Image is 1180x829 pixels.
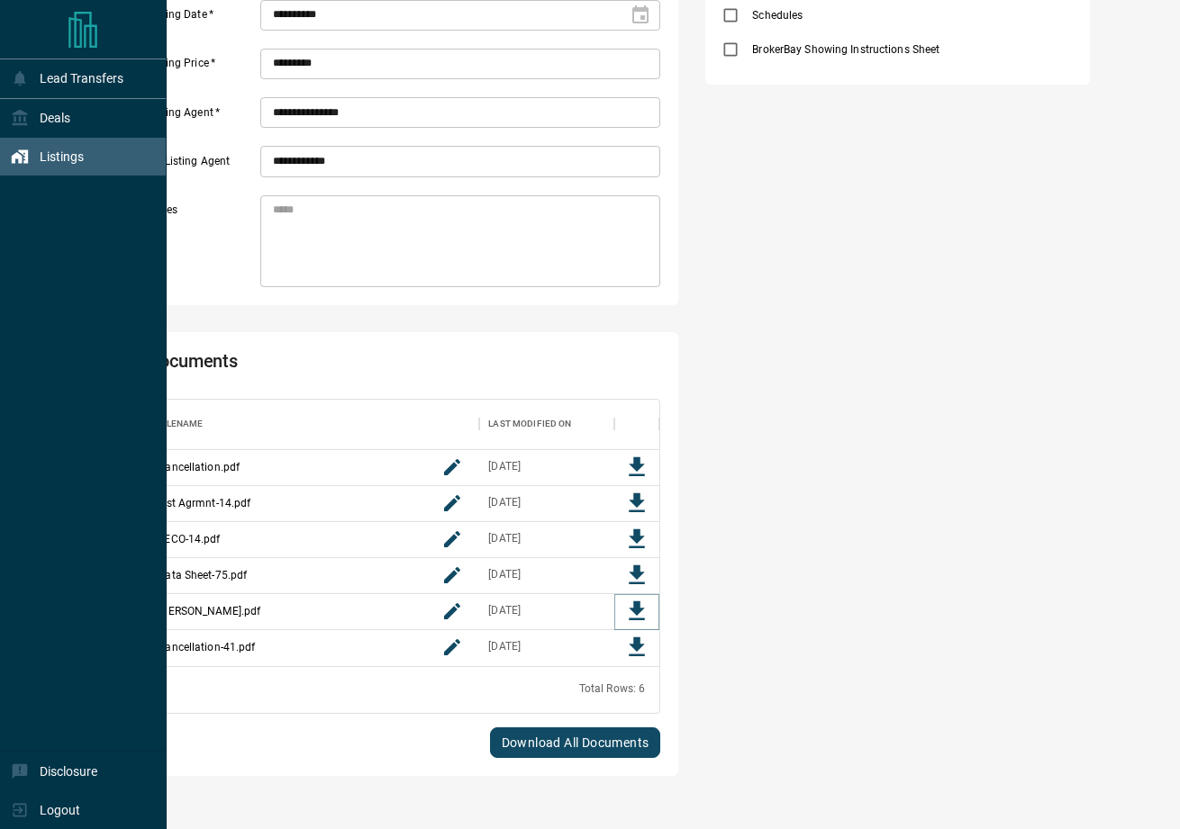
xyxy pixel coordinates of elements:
label: Notes [148,203,256,287]
label: Listing Price [148,56,256,79]
span: Schedules [748,7,807,23]
label: Listing Agent [148,105,256,129]
p: Cancellation.pdf [158,459,240,475]
button: rename button [434,449,470,485]
button: Download File [619,593,655,629]
div: Oct 7, 2025 [488,603,521,618]
button: Download File [619,629,655,665]
button: Download File [619,485,655,521]
button: Download File [619,449,655,485]
button: Download File [619,557,655,593]
label: Co Listing Agent [148,154,256,177]
div: Filename [149,399,479,449]
div: Sep 24, 2025 [488,567,521,582]
span: BrokerBay Showing Instructions Sheet [748,41,944,58]
button: rename button [434,485,470,521]
button: rename button [434,557,470,593]
h2: Documents [148,350,455,381]
div: Last Modified On [479,399,614,449]
p: RECO-14.pdf [158,531,220,547]
button: rename button [434,521,470,557]
div: Oct 14, 2025 [488,459,521,474]
p: List Agrmnt-14.pdf [158,495,250,511]
div: Oct 14, 2025 [488,639,521,654]
button: Download File [619,521,655,557]
p: [PERSON_NAME].pdf [158,603,260,619]
button: rename button [434,629,470,665]
p: Data Sheet-75.pdf [158,567,247,583]
button: rename button [434,593,470,629]
div: Sep 24, 2025 [488,495,521,510]
div: Filename [158,399,203,449]
label: Listing Date [148,7,256,31]
button: Download All Documents [490,727,661,758]
div: Total Rows: 6 [579,681,646,697]
div: Sep 24, 2025 [488,531,521,546]
p: Cancellation-41.pdf [158,639,255,655]
div: Last Modified On [488,399,571,449]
